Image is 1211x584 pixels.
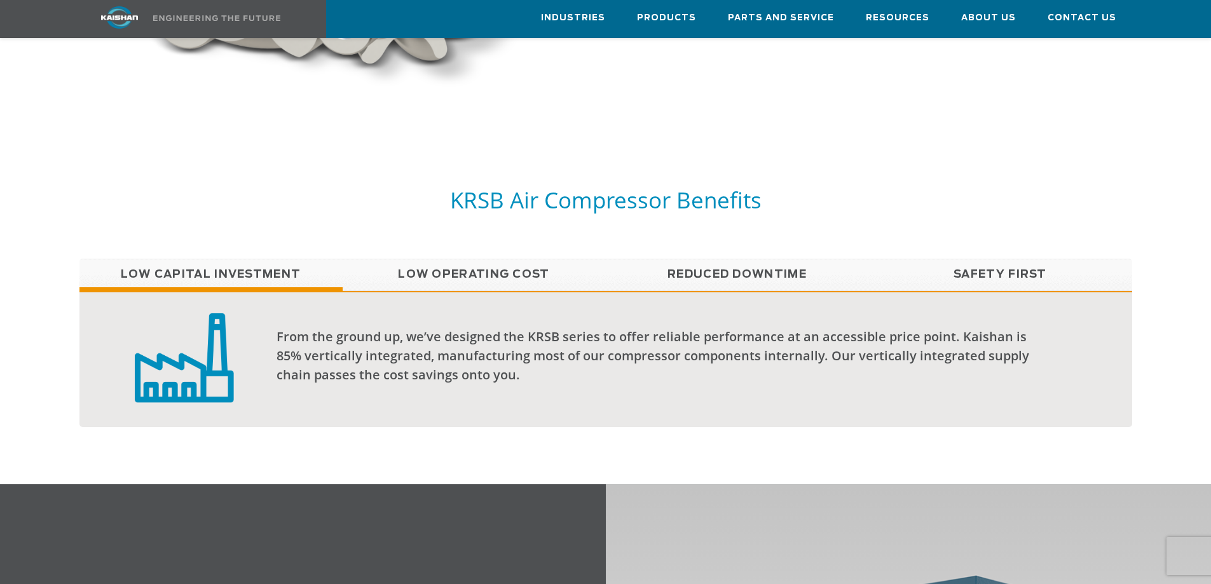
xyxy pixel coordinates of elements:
[637,11,696,25] span: Products
[1048,11,1116,25] span: Contact Us
[869,259,1132,290] a: Safety First
[72,6,167,29] img: kaishan logo
[277,327,1047,384] div: From the ground up, we’ve designed the KRSB series to offer reliable performance at an accessible...
[728,11,834,25] span: Parts and Service
[79,291,1132,427] div: Low Capital Investment
[1048,1,1116,35] a: Contact Us
[79,186,1132,214] h5: KRSB Air Compressor Benefits
[606,259,869,290] a: Reduced Downtime
[541,11,605,25] span: Industries
[866,11,929,25] span: Resources
[153,15,280,21] img: Engineering the future
[343,259,606,290] a: Low Operating Cost
[541,1,605,35] a: Industries
[728,1,834,35] a: Parts and Service
[961,11,1016,25] span: About Us
[961,1,1016,35] a: About Us
[135,311,234,403] img: low capital investment badge
[866,1,929,35] a: Resources
[79,259,343,290] a: Low Capital Investment
[637,1,696,35] a: Products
